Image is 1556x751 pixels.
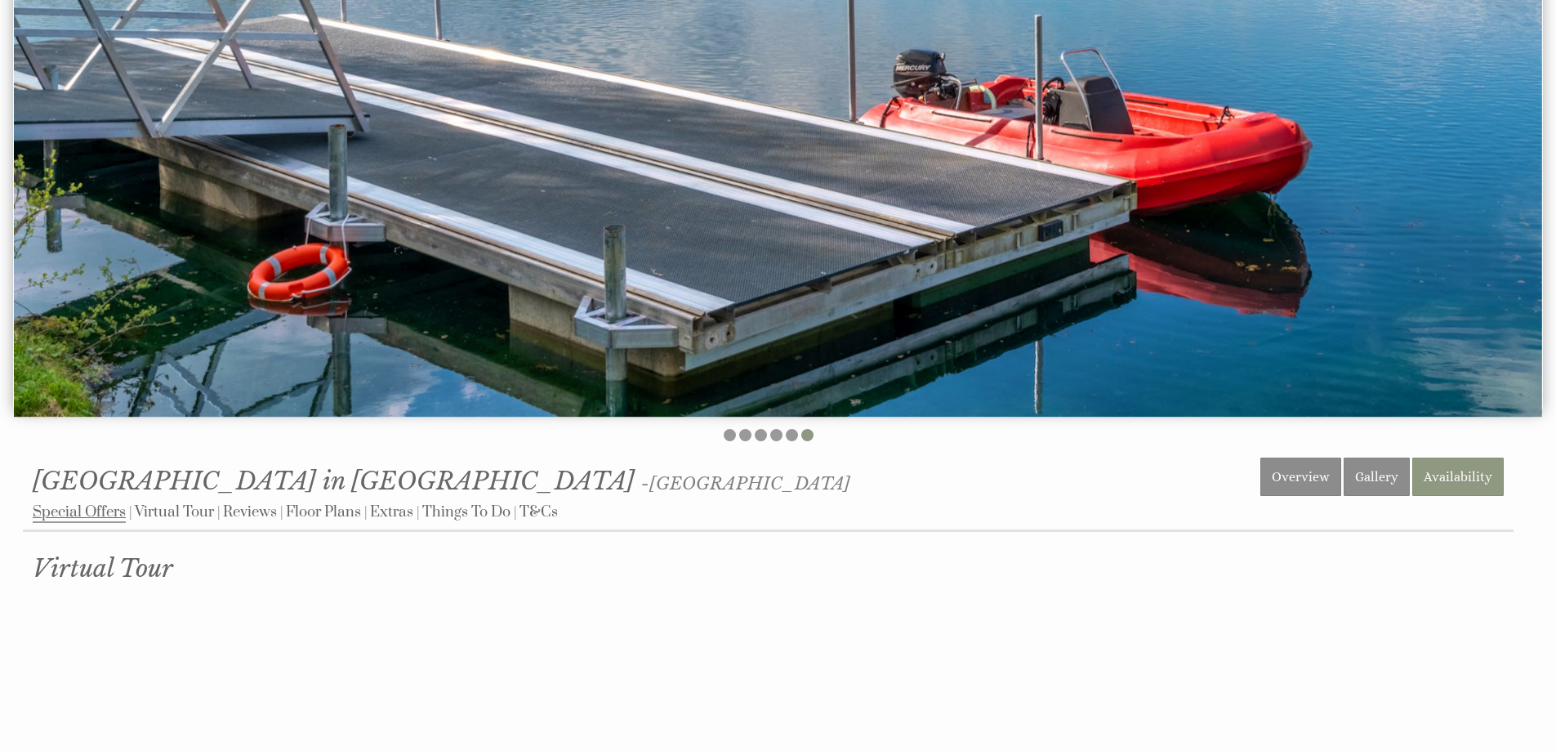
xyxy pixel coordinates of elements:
a: Gallery [1344,458,1410,496]
a: [GEOGRAPHIC_DATA] [649,473,850,494]
a: Overview [1260,458,1341,496]
a: Things To Do [422,503,510,521]
a: Extras [370,503,413,521]
a: Special Offers [33,503,126,523]
a: Virtual Tour [33,553,1504,583]
a: Floor Plans [286,503,361,521]
a: Reviews [223,503,277,521]
a: T&Cs [519,503,558,521]
a: [GEOGRAPHIC_DATA] in [GEOGRAPHIC_DATA] [33,466,641,496]
span: [GEOGRAPHIC_DATA] in [GEOGRAPHIC_DATA] [33,466,635,496]
span: - [641,473,850,494]
a: Virtual Tour [135,503,214,521]
a: Availability [1412,458,1504,496]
